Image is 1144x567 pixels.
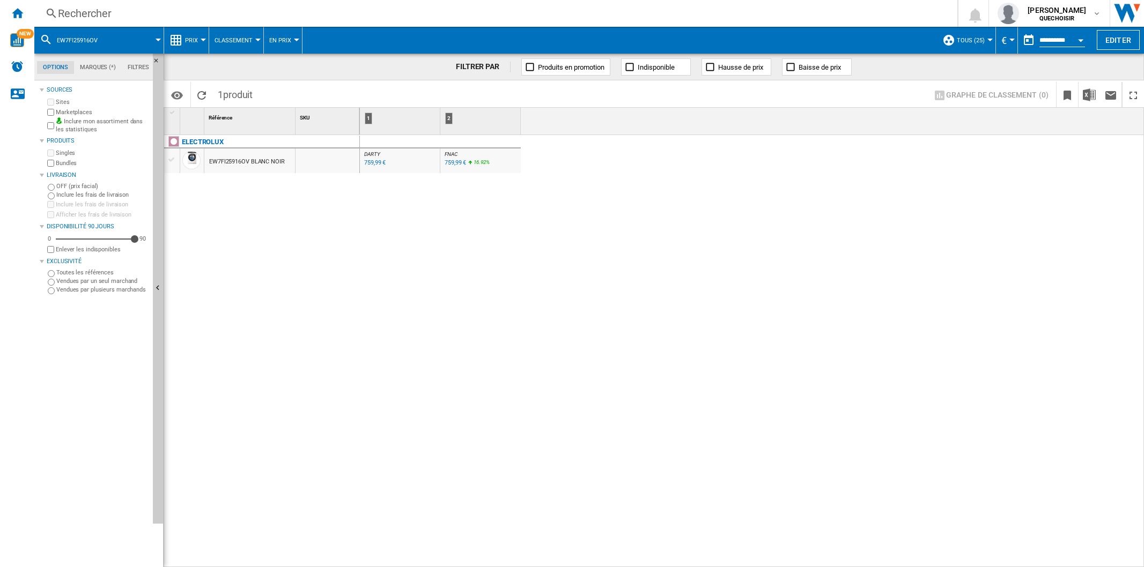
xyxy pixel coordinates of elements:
input: Marketplaces [47,109,54,116]
div: Sort None [298,108,359,124]
md-tab-item: Marques (*) [74,61,122,74]
img: profile.jpg [998,3,1019,24]
span: FNAC [445,151,457,157]
div: Livraison [47,171,149,180]
span: Indisponible [638,63,675,71]
button: Plein écran [1123,82,1144,107]
label: Singles [56,149,149,157]
input: Inclure les frais de livraison [48,192,55,199]
div: SKU Sort None [298,108,359,124]
input: Singles [47,150,54,156]
label: Marketplaces [56,108,149,116]
b: QUECHOISIR [1039,15,1074,22]
input: Bundles [47,160,54,167]
div: Disponibilité 90 Jours [47,222,149,231]
span: SKU [300,115,310,121]
span: Baisse de prix [799,63,841,71]
div: Référence Sort None [206,108,295,124]
span: produit [223,89,253,100]
label: Sites [56,98,149,106]
div: Sources [47,86,149,94]
span: € [1001,35,1007,46]
div: EW7FI25916OV [40,27,158,54]
label: Toutes les références [56,268,149,277]
button: Prix [185,27,203,54]
span: 1 [212,82,258,105]
md-tab-item: Options [37,61,74,74]
button: EW7FI25916OV [57,27,108,54]
div: Produits [47,137,149,145]
button: Télécharger au format Excel [1079,82,1100,107]
span: 16.92 [474,159,486,165]
label: Bundles [56,159,149,167]
div: Mise à jour : jeudi 2 octobre 2025 15:05 [443,158,466,168]
div: EW7FI25916OV BLANC NOIR [209,150,285,174]
button: Produits en promotion [521,58,610,76]
img: alerts-logo.svg [11,60,24,73]
span: NEW [17,29,34,39]
div: Sort None [182,108,204,124]
input: Afficher les frais de livraison [47,211,54,218]
md-tab-item: Filtres [122,61,155,74]
md-menu: Currency [996,27,1018,54]
button: md-calendar [1018,29,1039,51]
label: Inclure les frais de livraison [56,200,149,208]
span: Produits en promotion [538,63,604,71]
div: Sort None [206,108,295,124]
button: € [1001,27,1012,54]
div: FNAC 759,99 € 16.92% [442,151,519,176]
div: 1 [362,108,440,135]
input: Vendues par un seul marchand [48,279,55,286]
div: 90 [137,235,149,243]
div: Mise à jour : jeudi 2 octobre 2025 03:34 [363,158,386,168]
div: 2 [442,108,521,135]
button: TOUS (25) [957,27,990,54]
span: TOUS (25) [957,37,985,44]
span: [PERSON_NAME] [1028,5,1086,16]
button: Recharger [191,82,212,107]
span: EW7FI25916OV [57,37,98,44]
button: Open calendar [1071,29,1090,48]
button: Créer un favoris [1057,82,1078,107]
button: Envoyer ce rapport par email [1100,82,1121,107]
span: Classement [215,37,253,44]
button: Baisse de prix [782,58,852,76]
div: Exclusivité [47,257,149,266]
div: Cliquez pour filtrer sur cette marque [182,136,224,148]
label: Enlever les indisponibles [56,245,149,253]
div: 0 [45,235,54,243]
span: Prix [185,37,198,44]
div: FILTRER PAR [456,62,511,72]
button: En Prix [269,27,297,54]
button: Classement [215,27,258,54]
label: Vendues par plusieurs marchands [56,286,149,294]
input: OFF (prix facial) [48,184,55,191]
div: Prix [169,27,203,54]
img: excel-24x24.png [1083,88,1096,101]
label: OFF (prix facial) [56,182,149,190]
div: 1 [365,113,372,124]
div: 2 [445,113,453,124]
button: Hausse de prix [702,58,771,76]
input: Sites [47,99,54,106]
label: Inclure mon assortiment dans les statistiques [56,117,149,134]
span: Hausse de prix [718,63,763,71]
div: Rechercher [58,6,929,21]
button: Masquer [153,54,166,73]
img: mysite-bg-18x18.png [56,117,62,124]
button: Indisponible [621,58,691,76]
input: Afficher les frais de livraison [47,246,54,253]
label: Vendues par un seul marchand [56,277,149,285]
input: Toutes les références [48,270,55,277]
div: Sélectionnez 1 à 3 sites en cliquant sur les cellules afin d'afficher un graphe de classement [926,82,1057,108]
span: Référence [209,115,232,121]
input: Inclure mon assortiment dans les statistiques [47,119,54,132]
img: wise-card.svg [10,33,24,47]
div: 759,99 € [445,159,466,166]
button: Options [166,85,188,105]
div: DARTY 759,99 € [362,151,438,176]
